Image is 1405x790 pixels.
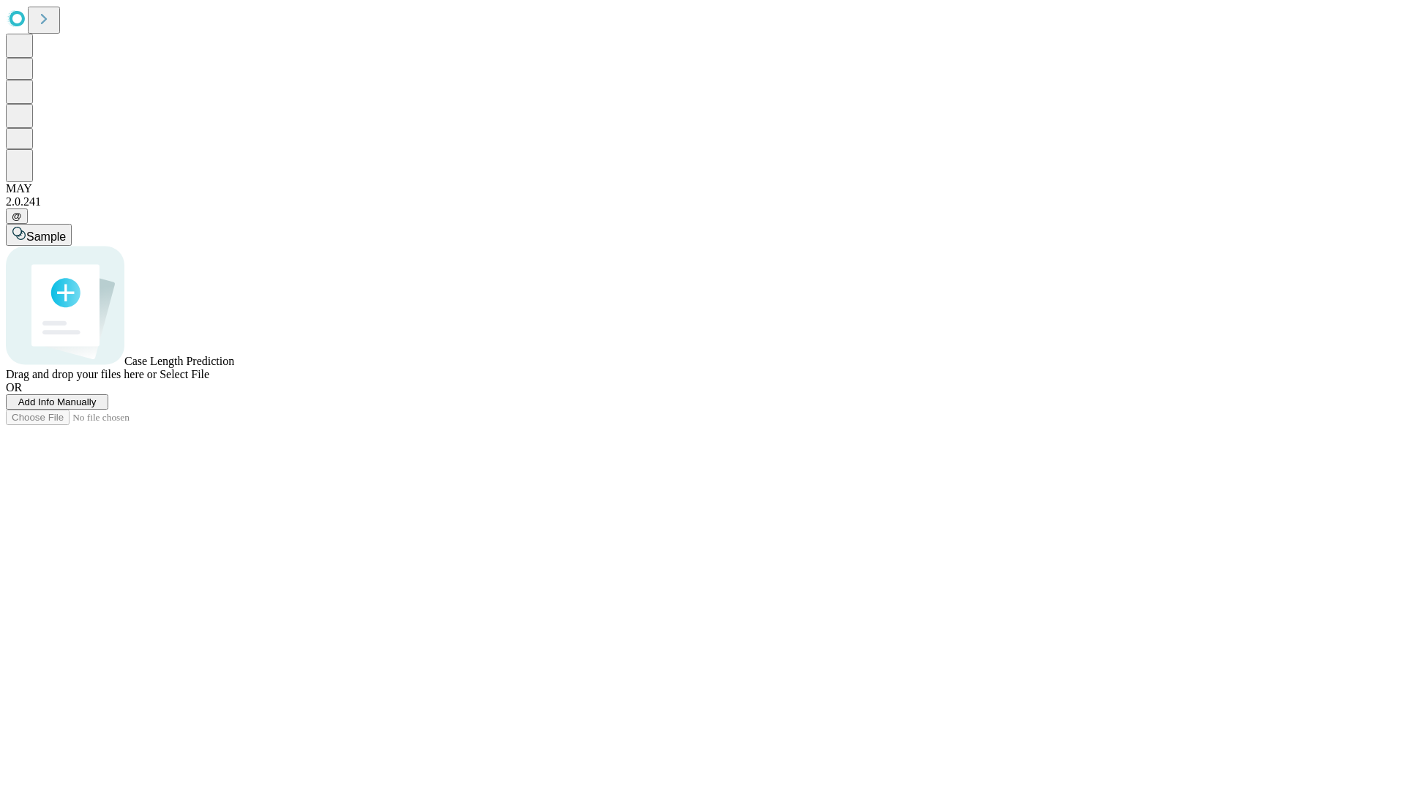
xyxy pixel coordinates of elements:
button: Add Info Manually [6,394,108,410]
button: @ [6,208,28,224]
span: Drag and drop your files here or [6,368,157,380]
div: MAY [6,182,1399,195]
span: Case Length Prediction [124,355,234,367]
span: Sample [26,230,66,243]
span: Add Info Manually [18,396,97,407]
span: @ [12,211,22,222]
span: OR [6,381,22,394]
button: Sample [6,224,72,246]
span: Select File [160,368,209,380]
div: 2.0.241 [6,195,1399,208]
